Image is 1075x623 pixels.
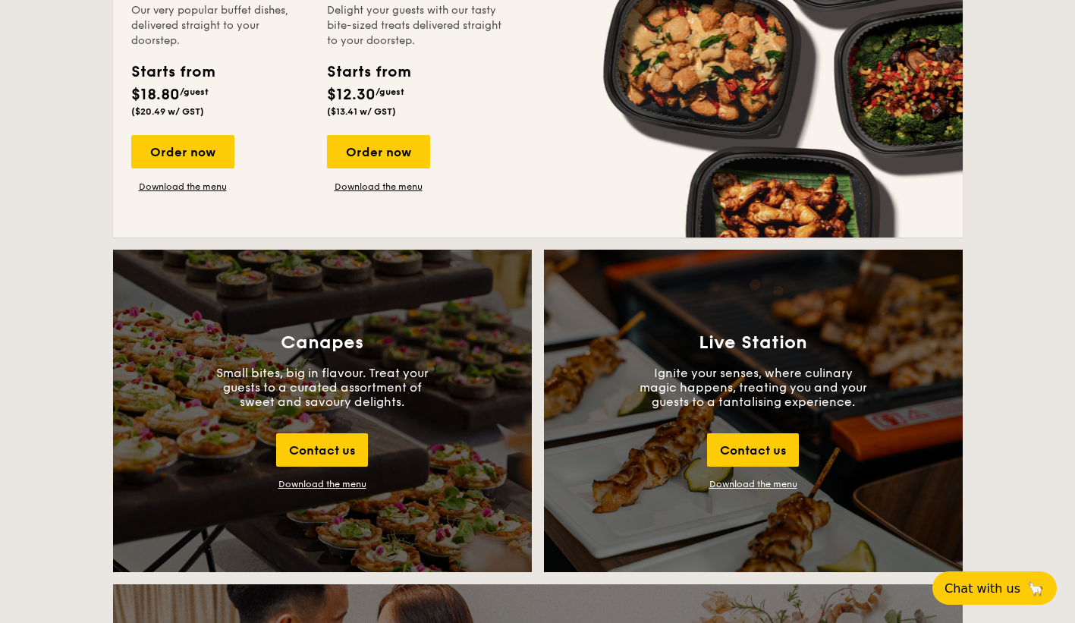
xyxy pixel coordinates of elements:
[699,332,807,354] h3: Live Station
[327,135,430,168] div: Order now
[180,87,209,97] span: /guest
[1026,580,1045,597] span: 🦙
[131,181,234,193] a: Download the menu
[209,366,436,409] p: Small bites, big in flavour. Treat your guests to a curated assortment of sweet and savoury delig...
[327,86,376,104] span: $12.30
[932,571,1057,605] button: Chat with us🦙
[709,479,797,489] a: Download the menu
[327,106,396,117] span: ($13.41 w/ GST)
[945,581,1020,596] span: Chat with us
[707,433,799,467] div: Contact us
[131,135,234,168] div: Order now
[640,366,867,409] p: Ignite your senses, where culinary magic happens, treating you and your guests to a tantalising e...
[327,61,410,83] div: Starts from
[131,86,180,104] span: $18.80
[376,87,404,97] span: /guest
[276,433,368,467] div: Contact us
[327,181,430,193] a: Download the menu
[281,332,363,354] h3: Canapes
[327,3,504,49] div: Delight your guests with our tasty bite-sized treats delivered straight to your doorstep.
[278,479,366,489] div: Download the menu
[131,61,214,83] div: Starts from
[131,106,204,117] span: ($20.49 w/ GST)
[131,3,309,49] div: Our very popular buffet dishes, delivered straight to your doorstep.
